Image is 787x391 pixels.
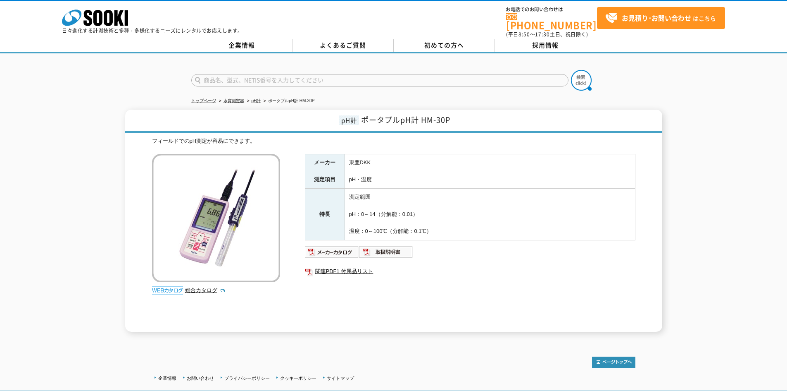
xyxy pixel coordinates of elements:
li: ポータブルpH計 HM-30P [262,97,314,106]
a: [PHONE_NUMBER] [506,13,597,30]
a: 企業情報 [158,376,176,381]
img: webカタログ [152,286,183,295]
a: 関連PDF1 付属品リスト [305,266,635,277]
a: 水質測定器 [223,98,244,103]
a: よくあるご質問 [292,39,394,52]
a: お見積り･お問い合わせはこちら [597,7,725,29]
td: pH・温度 [345,171,635,189]
span: (平日 ～ 土日、祝日除く) [506,31,588,38]
input: 商品名、型式、NETIS番号を入力してください [191,74,568,86]
span: お電話でのお問い合わせは [506,7,597,12]
a: トップページ [191,98,216,103]
a: 採用情報 [495,39,596,52]
a: プライバシーポリシー [224,376,270,381]
a: 初めての方へ [394,39,495,52]
p: 日々進化する計測技術と多種・多様化するニーズにレンタルでお応えします。 [62,28,243,33]
img: メーカーカタログ [305,245,359,259]
td: 東亜DKK [345,154,635,171]
img: 取扱説明書 [359,245,413,259]
div: フィールドでのpH測定が容易にできます。 [152,137,635,146]
th: 特長 [305,189,345,240]
a: pH計 [252,98,261,103]
img: btn_search.png [571,70,592,91]
a: 企業情報 [191,39,292,52]
span: 初めての方へ [424,41,464,50]
a: メーカーカタログ [305,251,359,257]
img: ポータブルpH計 HM-30P [152,154,280,282]
span: 17:30 [535,31,550,38]
a: 取扱説明書 [359,251,413,257]
a: サイトマップ [327,376,354,381]
th: メーカー [305,154,345,171]
th: 測定項目 [305,171,345,189]
img: トップページへ [592,357,635,368]
strong: お見積り･お問い合わせ [622,13,691,23]
span: 8:50 [518,31,530,38]
span: pH計 [339,115,359,125]
a: 総合カタログ [185,287,226,293]
a: クッキーポリシー [280,376,316,381]
span: ポータブルpH計 HM-30P [361,114,450,125]
a: お問い合わせ [187,376,214,381]
span: はこちら [605,12,716,24]
td: 測定範囲 pH：0～14（分解能：0.01） 温度：0～100℃（分解能：0.1℃） [345,189,635,240]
